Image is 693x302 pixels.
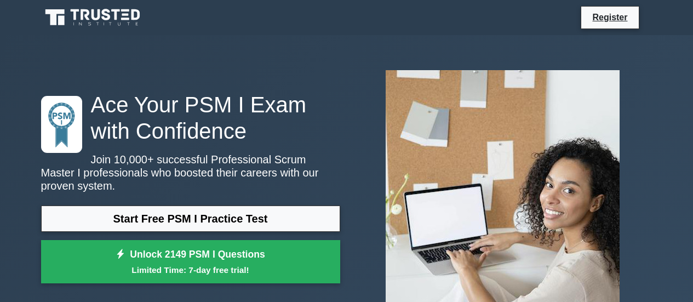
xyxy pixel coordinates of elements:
a: Start Free PSM I Practice Test [41,206,340,232]
small: Limited Time: 7-day free trial! [55,264,327,276]
a: Register [586,10,634,24]
h1: Ace Your PSM I Exam with Confidence [41,92,340,144]
a: Unlock 2149 PSM I QuestionsLimited Time: 7-day free trial! [41,240,340,284]
p: Join 10,000+ successful Professional Scrum Master I professionals who boosted their careers with ... [41,153,340,192]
